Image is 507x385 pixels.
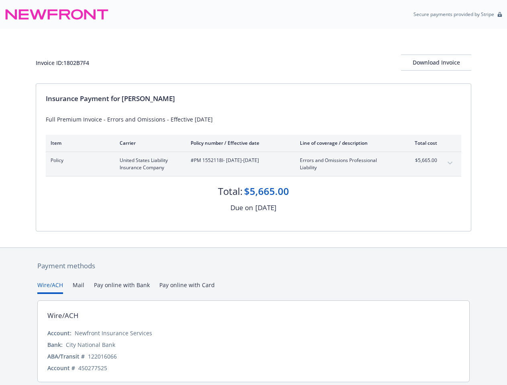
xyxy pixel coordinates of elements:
div: $5,665.00 [244,184,289,198]
div: Newfront Insurance Services [75,329,152,337]
span: #PM 1552118I - [DATE]-[DATE] [191,157,287,164]
div: Account # [47,364,75,372]
div: Full Premium Invoice - Errors and Omissions - Effective [DATE] [46,115,461,124]
button: Wire/ACH [37,281,63,294]
span: $5,665.00 [407,157,437,164]
span: United States Liability Insurance Company [120,157,178,171]
button: Pay online with Card [159,281,215,294]
button: expand content [444,157,456,170]
span: Errors and Omissions Professional Liability [300,157,394,171]
div: Download Invoice [401,55,471,70]
div: Payment methods [37,261,470,271]
div: Wire/ACH [47,310,79,321]
div: [DATE] [255,203,277,213]
div: Total: [218,184,242,198]
span: Policy [51,157,107,164]
div: Bank: [47,340,63,349]
button: Mail [73,281,84,294]
div: Policy number / Effective date [191,140,287,146]
div: 122016066 [88,352,117,361]
div: Due on [230,203,253,213]
div: Carrier [120,140,178,146]
div: PolicyUnited States Liability Insurance Company#PM 1552118I- [DATE]-[DATE]Errors and Omissions Pr... [46,152,461,176]
div: Account: [47,329,71,337]
div: Line of coverage / description [300,140,394,146]
div: ABA/Transit # [47,352,85,361]
div: Total cost [407,140,437,146]
button: Pay online with Bank [94,281,150,294]
p: Secure payments provided by Stripe [413,11,494,18]
div: Insurance Payment for [PERSON_NAME] [46,93,461,104]
div: Invoice ID: 1802B7F4 [36,59,89,67]
div: Item [51,140,107,146]
div: 450277525 [78,364,107,372]
button: Download Invoice [401,55,471,71]
div: City National Bank [66,340,115,349]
